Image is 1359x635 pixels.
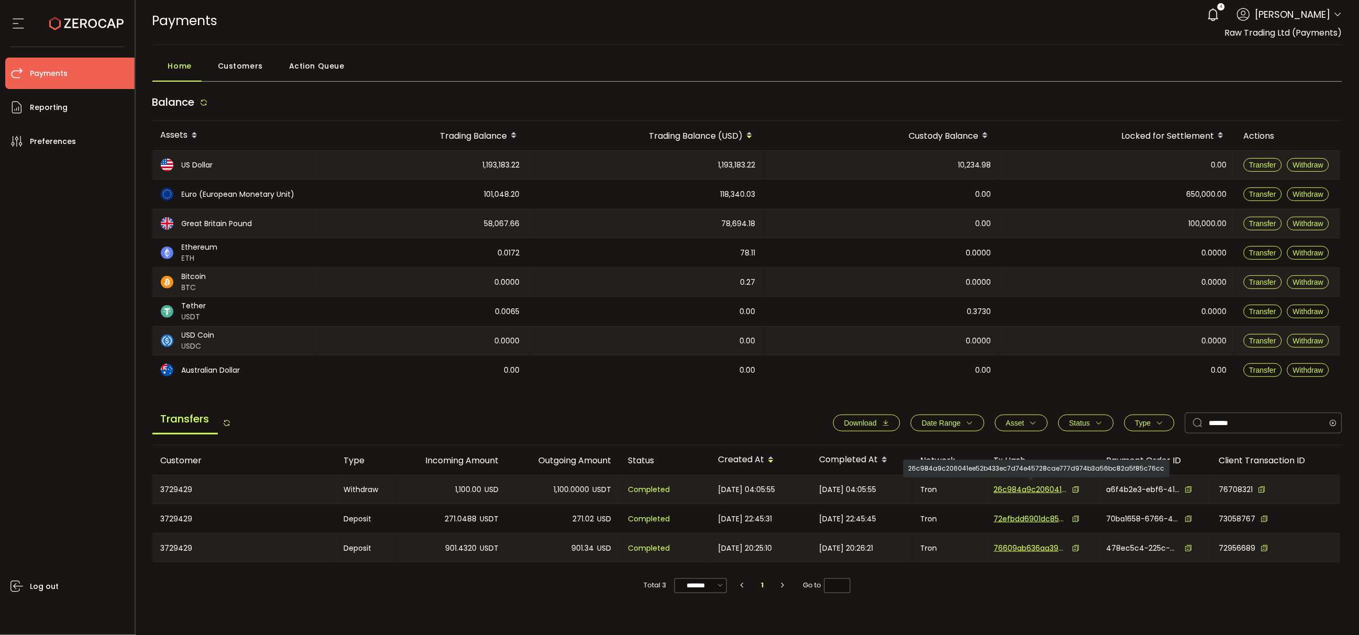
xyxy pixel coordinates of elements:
[161,247,173,259] img: eth_portfolio.svg
[1287,305,1329,318] button: Withdraw
[485,484,499,496] span: USD
[1293,337,1323,345] span: Withdraw
[480,513,499,525] span: USDT
[1250,190,1277,198] span: Transfer
[722,218,756,230] span: 78,694.18
[1293,278,1323,286] span: Withdraw
[152,504,336,533] div: 3729429
[484,188,520,200] span: 101,048.20
[903,460,1170,477] div: 26c984a9c206041ee52b433ec7d74e45728cae777d974b3a56bc82a5f85c76cc
[1244,363,1283,377] button: Transfer
[740,335,756,347] span: 0.00
[30,100,68,115] span: Reporting
[1107,514,1180,525] span: 70ba1658-6766-4732-8606-e94f8a3fe470
[1287,246,1329,260] button: Withdraw
[967,306,991,318] span: 0.3730
[152,475,336,504] div: 3729429
[1244,158,1283,172] button: Transfer
[958,159,991,171] span: 10,234.98
[1287,187,1329,201] button: Withdraw
[1211,364,1227,376] span: 0.00
[966,335,991,347] span: 0.0000
[480,542,499,554] span: USDT
[976,364,991,376] span: 0.00
[1202,306,1227,318] span: 0.0000
[1202,276,1227,288] span: 0.0000
[182,218,252,229] span: Great Britain Pound
[1244,246,1283,260] button: Transfer
[1211,454,1340,466] div: Client Transaction ID
[182,300,206,311] span: Tether
[152,127,315,144] div: Assets
[1219,484,1253,495] span: 76708321
[719,513,772,525] span: [DATE] 22:45:31
[644,578,667,593] span: Total 3
[1244,217,1283,230] button: Transfer
[1287,334,1329,348] button: Withdraw
[966,247,991,259] span: 0.0000
[495,276,520,288] span: 0.0000
[803,578,850,593] span: Go to
[719,542,772,554] span: [DATE] 20:25:10
[741,276,756,288] span: 0.27
[1211,159,1227,171] span: 0.00
[912,454,986,466] div: Network
[1307,585,1359,635] iframe: Chat Widget
[336,504,395,533] div: Deposit
[315,127,528,144] div: Trading Balance
[152,534,336,562] div: 3729429
[1250,366,1277,374] span: Transfer
[182,330,215,341] span: USD Coin
[1244,334,1283,348] button: Transfer
[911,415,985,431] button: Date Range
[161,305,173,318] img: usdt_portfolio.svg
[161,364,173,376] img: aud_portfolio.svg
[30,66,68,81] span: Payments
[495,306,520,318] span: 0.0065
[161,335,173,347] img: usdc_portfolio.svg
[628,513,670,525] span: Completed
[1235,130,1340,142] div: Actions
[986,454,1098,466] div: Tx Hash
[820,513,877,525] span: [DATE] 22:45:45
[336,475,395,504] div: Withdraw
[336,454,395,466] div: Type
[289,55,345,76] span: Action Queue
[152,454,336,466] div: Customer
[719,484,776,496] span: [DATE] 04:05:55
[1187,188,1227,200] span: 650,000.00
[1255,7,1331,21] span: [PERSON_NAME]
[1287,363,1329,377] button: Withdraw
[721,188,756,200] span: 118,340.03
[572,542,594,554] span: 901.34
[820,484,877,496] span: [DATE] 04:05:55
[1293,219,1323,228] span: Withdraw
[912,504,986,533] div: Tron
[395,454,507,466] div: Incoming Amount
[966,276,991,288] span: 0.0000
[182,160,213,171] span: US Dollar
[628,484,670,496] span: Completed
[554,484,590,496] span: 1,100.0000
[182,242,218,253] span: Ethereum
[182,341,215,352] span: USDC
[994,514,1067,525] span: 72efbdd6901dc854eff58e1a2f07025556506016ce88ea8182486ce684fc53a7
[1244,187,1283,201] button: Transfer
[336,534,395,562] div: Deposit
[1287,217,1329,230] button: Withdraw
[182,253,218,264] span: ETH
[710,451,811,469] div: Created At
[1202,247,1227,259] span: 0.0000
[182,311,206,322] span: USDT
[833,415,900,431] button: Download
[161,188,173,200] img: eur_portfolio.svg
[498,247,520,259] span: 0.0172
[161,217,173,230] img: gbp_portfolio.svg
[976,218,991,230] span: 0.00
[740,364,756,376] span: 0.00
[152,12,218,30] span: Payments
[1225,27,1342,39] span: Raw Trading Ltd (Payments)
[811,451,912,469] div: Completed At
[620,454,710,466] div: Status
[753,578,772,593] li: 1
